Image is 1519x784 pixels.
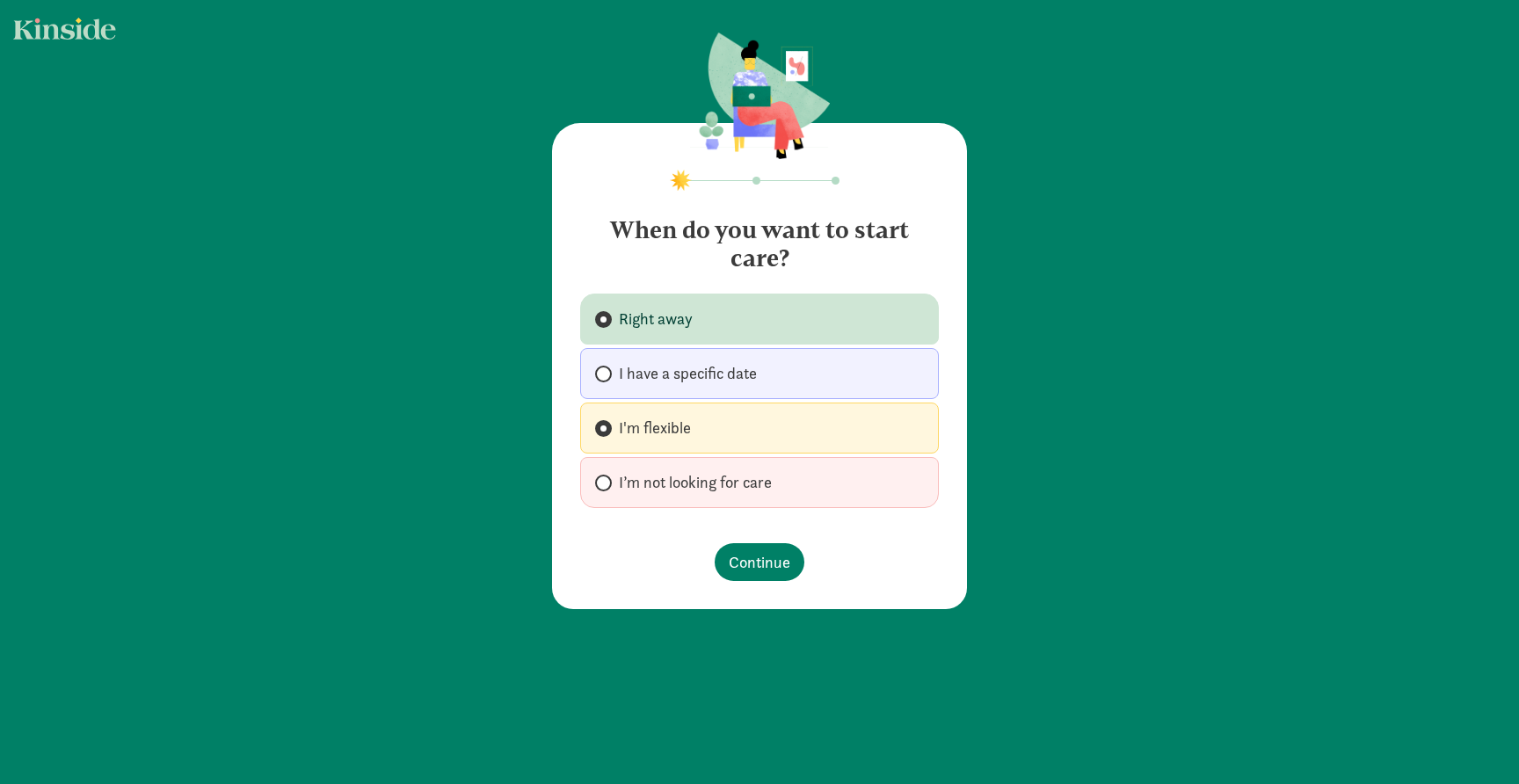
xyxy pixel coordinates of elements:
[619,309,693,330] span: Right away
[729,550,790,574] span: Continue
[715,543,804,581] button: Continue
[619,472,772,493] span: I’m not looking for care
[619,363,757,384] span: I have a specific date
[580,202,939,272] h4: When do you want to start care?
[619,417,691,439] span: I'm flexible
